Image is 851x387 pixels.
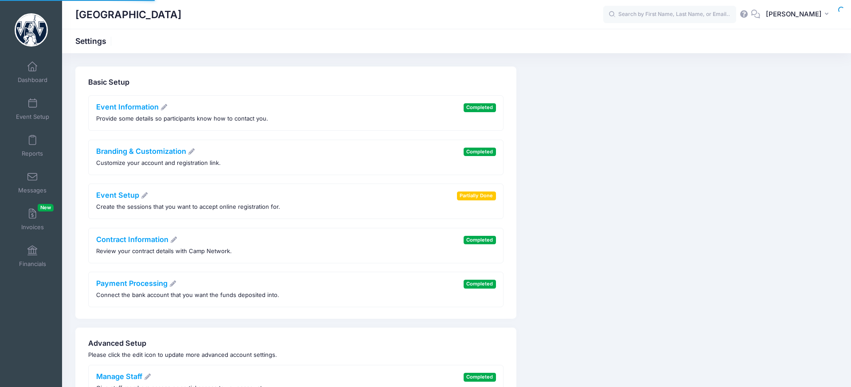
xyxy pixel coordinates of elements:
a: Financials [12,241,54,272]
a: Payment Processing [96,279,177,288]
p: Customize your account and registration link. [96,159,221,168]
span: Dashboard [18,76,47,84]
span: Completed [464,236,496,244]
a: InvoicesNew [12,204,54,235]
a: Event Information [96,102,168,111]
a: Messages [12,167,54,198]
span: Reports [22,150,43,157]
span: Completed [464,103,496,112]
a: Manage Staff [96,372,152,381]
span: Messages [18,187,47,194]
span: Completed [464,280,496,288]
img: Westminster College [15,13,48,47]
span: Partially Done [457,192,496,200]
span: Financials [19,260,46,268]
a: Reports [12,130,54,161]
h1: [GEOGRAPHIC_DATA] [75,4,181,25]
p: Please click the edit icon to update more advanced account settings. [88,351,504,360]
h4: Basic Setup [88,78,504,87]
a: Event Setup [12,94,54,125]
span: Event Setup [16,113,49,121]
h1: Settings [75,36,114,46]
p: Connect the bank account that you want the funds deposited into. [96,291,279,300]
p: Review your contract details with Camp Network. [96,247,232,256]
a: Event Setup [96,191,148,199]
span: Invoices [21,223,44,231]
span: [PERSON_NAME] [766,9,822,19]
h4: Advanced Setup [88,339,504,348]
span: Completed [464,373,496,381]
p: Create the sessions that you want to accept online registration for. [96,203,280,211]
a: Dashboard [12,57,54,88]
button: [PERSON_NAME] [760,4,838,25]
span: New [38,204,54,211]
span: Completed [464,148,496,156]
a: Branding & Customization [96,147,195,156]
input: Search by First Name, Last Name, or Email... [603,6,736,23]
p: Provide some details so participants know how to contact you. [96,114,268,123]
a: Contract Information [96,235,178,244]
